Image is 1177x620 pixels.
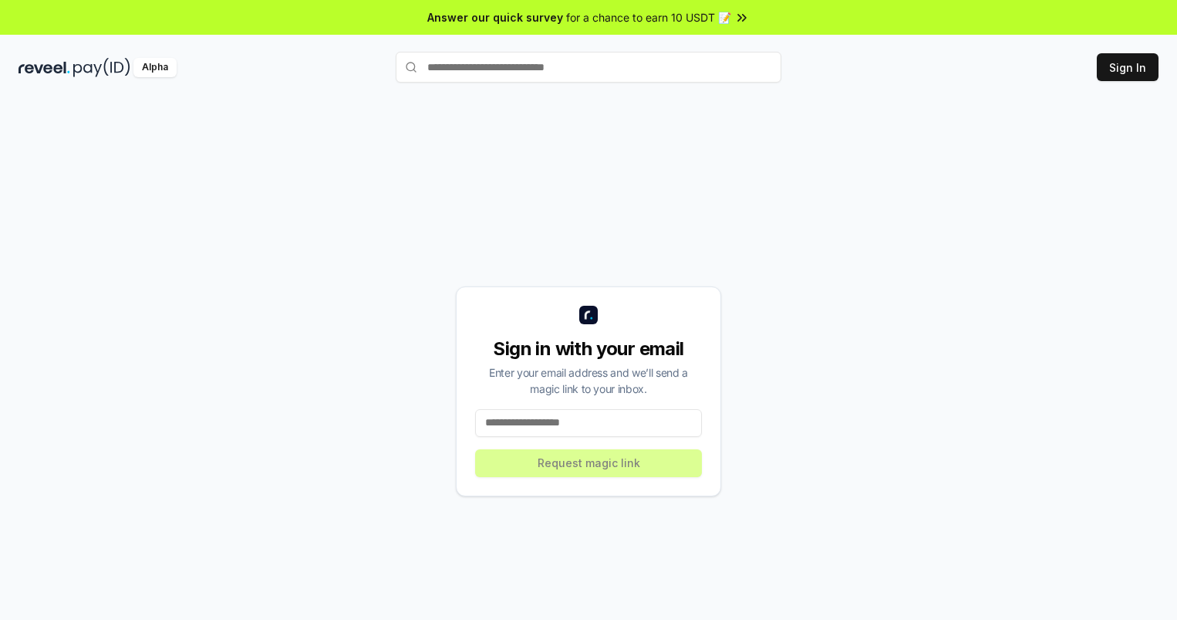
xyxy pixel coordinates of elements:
span: Answer our quick survey [427,9,563,25]
div: Sign in with your email [475,337,702,361]
img: pay_id [73,58,130,77]
span: for a chance to earn 10 USDT 📝 [566,9,731,25]
div: Enter your email address and we’ll send a magic link to your inbox. [475,364,702,397]
img: logo_small [579,306,598,324]
div: Alpha [133,58,177,77]
button: Sign In [1097,53,1158,81]
img: reveel_dark [19,58,70,77]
